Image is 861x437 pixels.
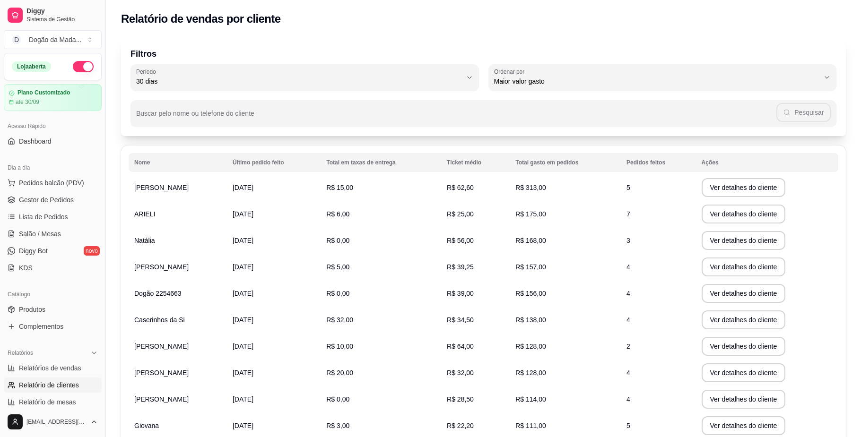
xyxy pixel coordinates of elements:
[4,394,102,410] a: Relatório de mesas
[19,246,48,256] span: Diggy Bot
[4,377,102,393] a: Relatório de clientes
[8,349,33,357] span: Relatórios
[19,229,61,239] span: Salão / Mesas
[321,153,441,172] th: Total em taxas de entrega
[136,68,159,76] label: Período
[4,209,102,224] a: Lista de Pedidos
[26,16,98,23] span: Sistema de Gestão
[233,263,253,271] span: [DATE]
[515,369,546,377] span: R$ 128,00
[488,64,837,91] button: Ordenar porMaior valor gasto
[326,184,353,191] span: R$ 15,00
[233,316,253,324] span: [DATE]
[233,184,253,191] span: [DATE]
[326,210,349,218] span: R$ 6,00
[129,153,227,172] th: Nome
[4,260,102,275] a: KDS
[19,363,81,373] span: Relatórios de vendas
[447,210,474,218] span: R$ 25,00
[326,422,349,429] span: R$ 3,00
[626,422,630,429] span: 5
[19,178,84,188] span: Pedidos balcão (PDV)
[130,64,479,91] button: Período30 dias
[447,316,474,324] span: R$ 34,50
[626,210,630,218] span: 7
[233,422,253,429] span: [DATE]
[441,153,510,172] th: Ticket médio
[233,237,253,244] span: [DATE]
[134,290,182,297] span: Dogão 2254663
[134,210,155,218] span: ARIELI
[4,84,102,111] a: Plano Customizadoaté 30/09
[447,343,474,350] span: R$ 64,00
[4,302,102,317] a: Produtos
[4,119,102,134] div: Acesso Rápido
[26,7,98,16] span: Diggy
[134,369,189,377] span: [PERSON_NAME]
[134,316,185,324] span: Caserinhos da Si
[621,153,696,172] th: Pedidos feitos
[16,98,39,106] article: até 30/09
[26,418,87,426] span: [EMAIL_ADDRESS][DOMAIN_NAME]
[19,195,74,205] span: Gestor de Pedidos
[626,369,630,377] span: 4
[19,263,33,273] span: KDS
[494,68,528,76] label: Ordenar por
[702,363,786,382] button: Ver detalhes do cliente
[134,263,189,271] span: [PERSON_NAME]
[4,4,102,26] a: DiggySistema de Gestão
[121,11,281,26] h2: Relatório de vendas por cliente
[696,153,838,172] th: Ações
[136,77,462,86] span: 30 dias
[326,395,349,403] span: R$ 0,00
[702,390,786,409] button: Ver detalhes do cliente
[702,231,786,250] button: Ver detalhes do cliente
[12,61,51,72] div: Loja aberta
[233,369,253,377] span: [DATE]
[626,237,630,244] span: 3
[19,397,76,407] span: Relatório de mesas
[626,343,630,350] span: 2
[326,290,349,297] span: R$ 0,00
[702,178,786,197] button: Ver detalhes do cliente
[233,395,253,403] span: [DATE]
[702,416,786,435] button: Ver detalhes do cliente
[447,237,474,244] span: R$ 56,00
[515,263,546,271] span: R$ 157,00
[4,243,102,258] a: Diggy Botnovo
[626,290,630,297] span: 4
[19,212,68,222] span: Lista de Pedidos
[702,310,786,329] button: Ver detalhes do cliente
[19,305,45,314] span: Produtos
[233,210,253,218] span: [DATE]
[19,322,63,331] span: Complementos
[447,184,474,191] span: R$ 62,60
[227,153,321,172] th: Último pedido feito
[515,237,546,244] span: R$ 168,00
[447,395,474,403] span: R$ 28,50
[515,422,546,429] span: R$ 111,00
[134,184,189,191] span: [PERSON_NAME]
[4,411,102,433] button: [EMAIL_ADDRESS][DOMAIN_NAME]
[326,343,353,350] span: R$ 10,00
[447,263,474,271] span: R$ 39,25
[702,337,786,356] button: Ver detalhes do cliente
[494,77,820,86] span: Maior valor gasto
[134,237,155,244] span: Natália
[326,369,353,377] span: R$ 20,00
[134,343,189,350] span: [PERSON_NAME]
[447,422,474,429] span: R$ 22,20
[626,395,630,403] span: 4
[73,61,94,72] button: Alterar Status
[19,380,79,390] span: Relatório de clientes
[4,175,102,190] button: Pedidos balcão (PDV)
[4,30,102,49] button: Select a team
[4,192,102,207] a: Gestor de Pedidos
[702,205,786,223] button: Ver detalhes do cliente
[515,395,546,403] span: R$ 114,00
[515,184,546,191] span: R$ 313,00
[136,112,776,122] input: Buscar pelo nome ou telefone do cliente
[515,343,546,350] span: R$ 128,00
[626,316,630,324] span: 4
[130,47,836,60] p: Filtros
